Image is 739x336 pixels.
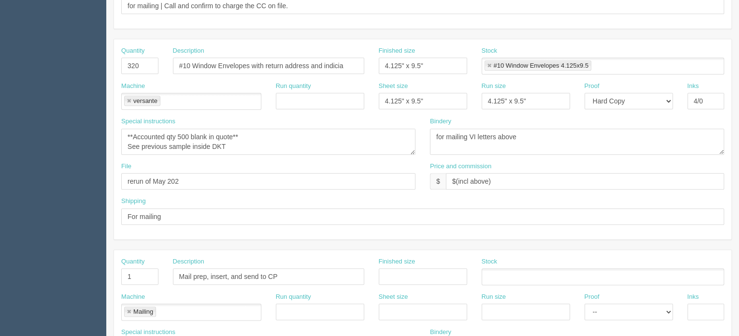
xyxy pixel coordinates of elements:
div: #10 Window Envelopes 4.125x9.5 [494,62,589,69]
label: File [121,162,131,171]
label: Stock [482,257,497,266]
label: Inks [687,82,699,91]
div: Mailing [133,308,153,315]
textarea: **Accounted qty 1750 in quote** See previous sample inside DKT [121,129,415,155]
label: Sheet size [379,292,408,302]
label: Run quantity [276,292,311,302]
label: Finished size [379,46,415,56]
label: Run quantity [276,82,311,91]
label: Quantity [121,257,144,266]
label: Description [173,46,204,56]
label: Run size [482,292,506,302]
label: Special instructions [121,117,175,126]
label: Proof [584,292,599,302]
label: Description [173,257,204,266]
label: Stock [482,46,497,56]
div: versante [133,98,157,104]
label: Shipping [121,197,146,206]
label: Price and commission [430,162,491,171]
label: Run size [482,82,506,91]
label: Proof [584,82,599,91]
label: Machine [121,82,145,91]
label: Machine [121,292,145,302]
label: Finished size [379,257,415,266]
label: Bindery [430,117,451,126]
textarea: for mailing VI letters above [430,129,724,155]
div: $ [430,173,446,190]
label: Inks [687,292,699,302]
label: Quantity [121,46,144,56]
label: Sheet size [379,82,408,91]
